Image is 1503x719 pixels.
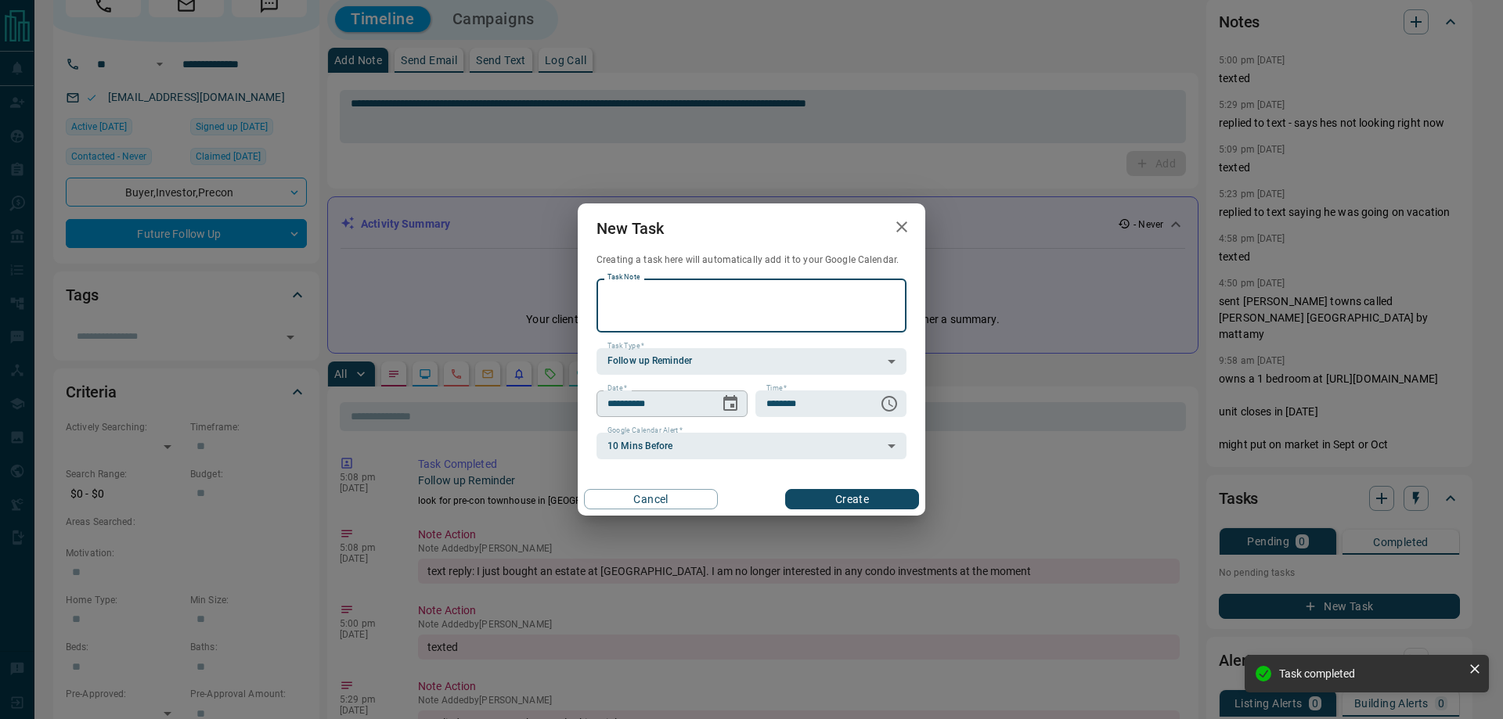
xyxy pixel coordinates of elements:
label: Date [607,383,627,394]
label: Task Note [607,272,640,282]
label: Google Calendar Alert [607,426,683,436]
button: Choose date, selected date is Sep 13, 2025 [715,388,746,419]
label: Time [766,383,787,394]
div: Task completed [1279,667,1462,680]
button: Cancel [584,489,718,509]
div: Follow up Reminder [597,348,906,375]
div: 10 Mins Before [597,433,906,459]
p: Creating a task here will automatically add it to your Google Calendar. [597,253,906,267]
button: Create [785,489,919,509]
button: Choose time, selected time is 6:00 AM [874,388,905,419]
label: Task Type [607,341,644,351]
h2: New Task [578,203,683,253]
